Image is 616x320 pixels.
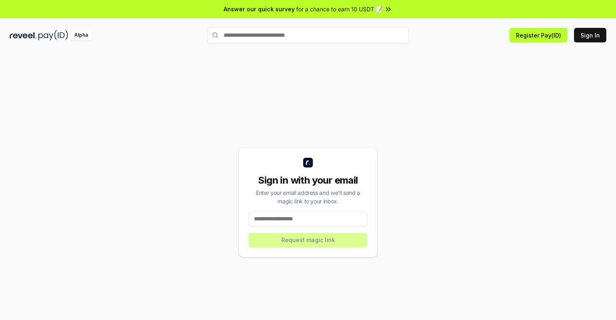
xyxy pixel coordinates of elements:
span: Answer our quick survey [224,5,295,13]
div: Enter your email address and we’ll send a magic link to your inbox. [249,188,367,205]
div: Sign in with your email [249,174,367,187]
button: Register Pay(ID) [509,28,568,42]
div: Alpha [70,30,92,40]
img: reveel_dark [10,30,37,40]
img: logo_small [303,158,313,167]
button: Sign In [574,28,606,42]
span: for a chance to earn 10 USDT 📝 [296,5,383,13]
img: pay_id [38,30,68,40]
